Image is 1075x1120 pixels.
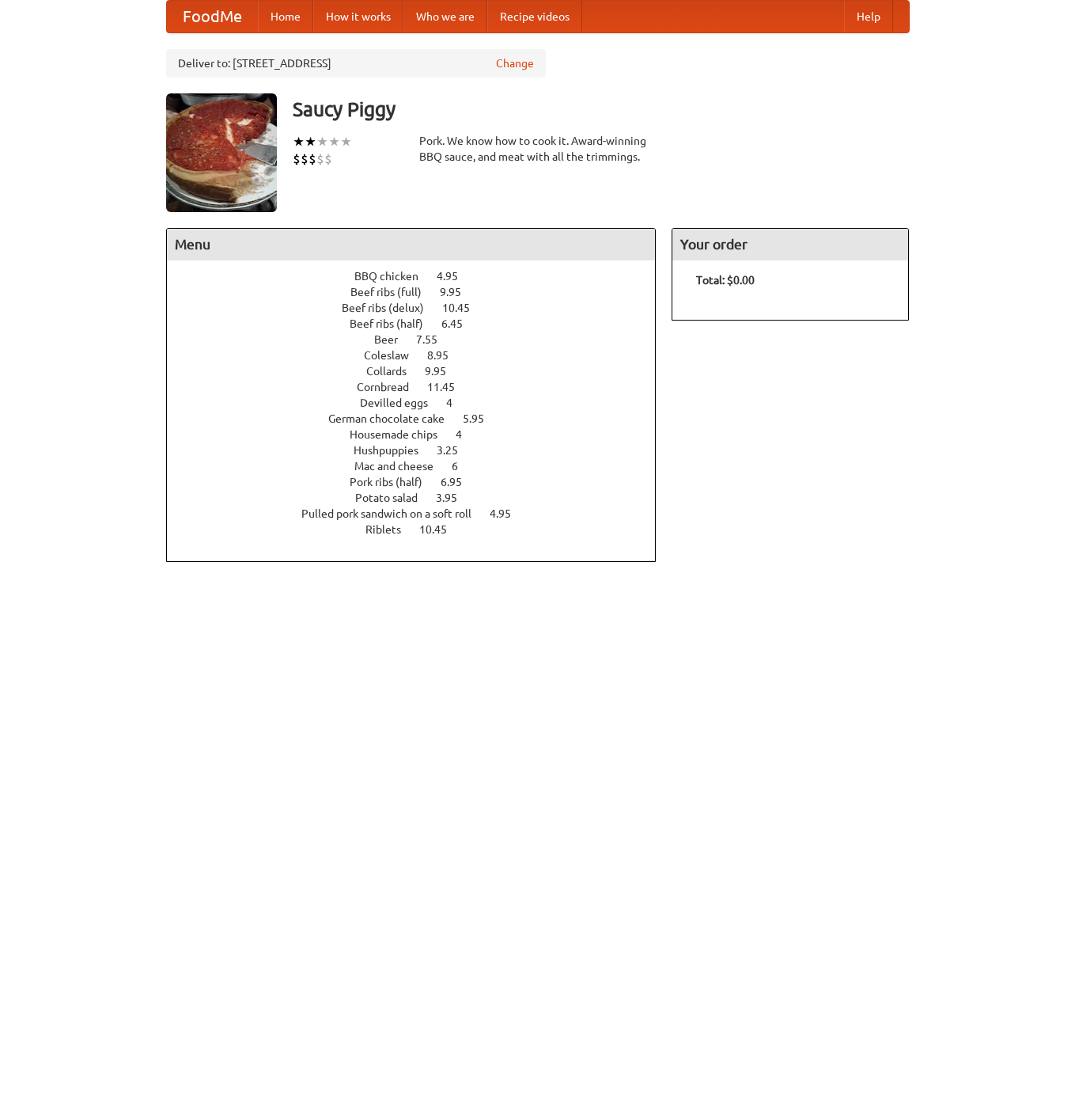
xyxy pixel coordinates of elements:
[313,1,403,32] a: How it works
[672,229,908,260] h4: Your order
[427,381,471,393] span: 11.45
[357,381,425,393] span: Cornbread
[427,349,464,362] span: 8.95
[446,397,468,409] span: 4
[456,428,478,441] span: 4
[441,476,478,488] span: 6.95
[364,349,425,362] span: Coleslaw
[365,523,417,536] span: Riblets
[364,349,478,362] a: Coleslaw 8.95
[496,55,534,71] a: Change
[355,492,486,504] a: Potato salad 3.95
[696,274,755,287] b: Total: $0.00
[374,333,467,346] a: Beer 7.55
[308,150,316,168] li: $
[490,507,527,520] span: 4.95
[403,1,487,32] a: Who we are
[316,133,328,150] li: ★
[440,286,477,298] span: 9.95
[328,412,460,425] span: German chocolate cake
[425,365,462,378] span: 9.95
[437,270,474,283] span: 4.95
[293,133,305,150] li: ★
[167,229,656,260] h4: Menu
[357,381,484,393] a: Cornbread 11.45
[360,397,482,409] a: Devilled eggs 4
[350,317,439,330] span: Beef ribs (half)
[354,444,487,457] a: Hushpuppies 3.25
[328,412,513,425] a: German chocolate cake 5.95
[437,444,474,457] span: 3.25
[342,302,499,314] a: Beef ribs (delux) 10.45
[350,428,491,441] a: Housemade chips 4
[293,93,910,125] h3: Saucy Piggy
[354,460,487,473] a: Mac and cheese 6
[452,460,474,473] span: 6
[316,150,324,168] li: $
[350,286,437,298] span: Beef ribs (full)
[166,49,546,78] div: Deliver to: [STREET_ADDRESS]
[342,302,440,314] span: Beef ribs (delux)
[441,317,479,330] span: 6.45
[355,492,433,504] span: Potato salad
[844,1,893,32] a: Help
[293,150,301,168] li: $
[365,523,476,536] a: Riblets 10.45
[350,476,438,488] span: Pork ribs (half)
[166,93,277,212] img: angular.jpg
[354,270,487,283] a: BBQ chicken 4.95
[419,133,657,165] div: Pork. We know how to cook it. Award-winning BBQ sauce, and meat with all the trimmings.
[350,286,490,298] a: Beef ribs (full) 9.95
[350,476,491,488] a: Pork ribs (half) 6.95
[340,133,352,150] li: ★
[301,507,540,520] a: Pulled pork sandwich on a soft roll 4.95
[167,1,258,32] a: FoodMe
[463,412,500,425] span: 5.95
[436,492,473,504] span: 3.95
[442,302,486,314] span: 10.45
[350,428,453,441] span: Housemade chips
[328,133,340,150] li: ★
[354,460,449,473] span: Mac and cheese
[487,1,582,32] a: Recipe videos
[374,333,414,346] span: Beer
[350,317,492,330] a: Beef ribs (half) 6.45
[301,150,308,168] li: $
[305,133,316,150] li: ★
[366,365,475,378] a: Collards 9.95
[324,150,332,168] li: $
[366,365,422,378] span: Collards
[360,397,444,409] span: Devilled eggs
[258,1,313,32] a: Home
[354,444,434,457] span: Hushpuppies
[301,507,487,520] span: Pulled pork sandwich on a soft roll
[416,333,453,346] span: 7.55
[419,523,463,536] span: 10.45
[354,270,434,283] span: BBQ chicken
